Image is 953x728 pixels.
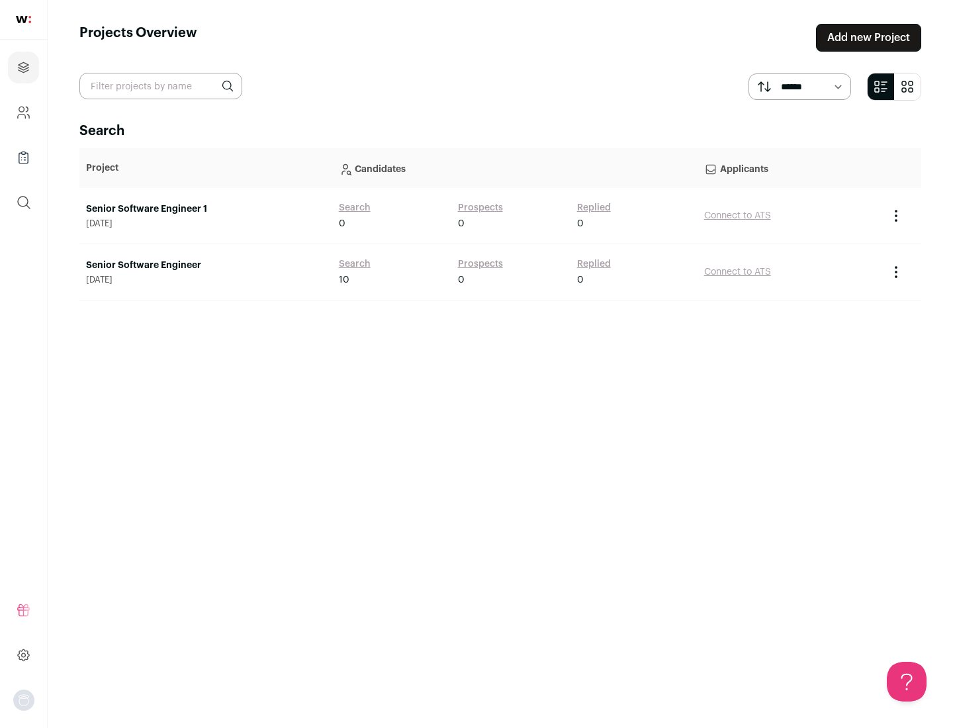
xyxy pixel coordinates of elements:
span: 0 [339,217,345,230]
a: Senior Software Engineer [86,259,326,272]
span: 10 [339,273,349,287]
input: Filter projects by name [79,73,242,99]
h2: Search [79,122,921,140]
h1: Projects Overview [79,24,197,52]
button: Project Actions [888,208,904,224]
a: Replied [577,201,611,214]
span: 0 [577,217,584,230]
span: 0 [458,217,465,230]
span: 0 [577,273,584,287]
a: Replied [577,257,611,271]
a: Search [339,257,371,271]
a: Connect to ATS [704,267,771,277]
a: Senior Software Engineer 1 [86,203,326,216]
span: [DATE] [86,275,326,285]
img: nopic.png [13,690,34,711]
img: wellfound-shorthand-0d5821cbd27db2630d0214b213865d53afaa358527fdda9d0ea32b1df1b89c2c.svg [16,16,31,23]
a: Search [339,201,371,214]
iframe: Help Scout Beacon - Open [887,662,927,702]
a: Add new Project [816,24,921,52]
p: Project [86,161,326,175]
a: Prospects [458,257,503,271]
a: Company and ATS Settings [8,97,39,128]
a: Projects [8,52,39,83]
button: Project Actions [888,264,904,280]
span: [DATE] [86,218,326,229]
a: Company Lists [8,142,39,173]
a: Connect to ATS [704,211,771,220]
p: Applicants [704,155,875,181]
a: Prospects [458,201,503,214]
span: 0 [458,273,465,287]
p: Candidates [339,155,691,181]
button: Open dropdown [13,690,34,711]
